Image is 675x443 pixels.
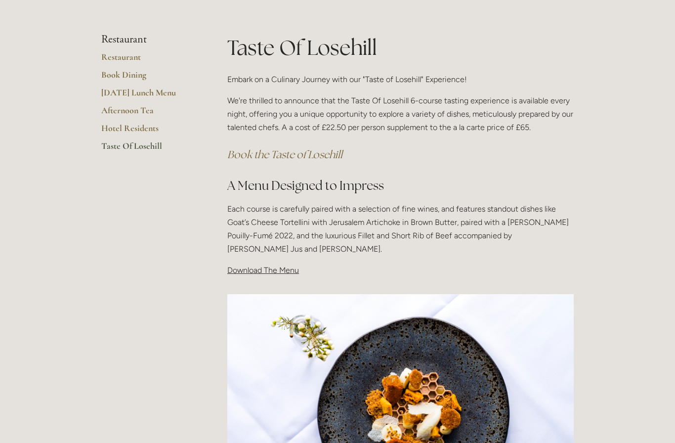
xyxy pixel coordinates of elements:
a: Book the Taste of Losehill [227,148,342,161]
a: [DATE] Lunch Menu [101,87,196,105]
p: Embark on a Culinary Journey with our "Taste of Losehill" Experience! [227,73,574,86]
p: Each course is carefully paired with a selection of fine wines, and features standout dishes like... [227,202,574,256]
a: Hotel Residents [101,123,196,140]
a: Afternoon Tea [101,105,196,123]
a: Restaurant [101,51,196,69]
a: Book Dining [101,69,196,87]
a: Taste Of Losehill [101,140,196,158]
h1: Taste Of Losehill [227,33,574,62]
h2: A Menu Designed to Impress [227,177,574,194]
span: Download The Menu [227,266,299,275]
li: Restaurant [101,33,196,46]
p: We're thrilled to announce that the Taste Of Losehill 6-course tasting experience is available ev... [227,94,574,134]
